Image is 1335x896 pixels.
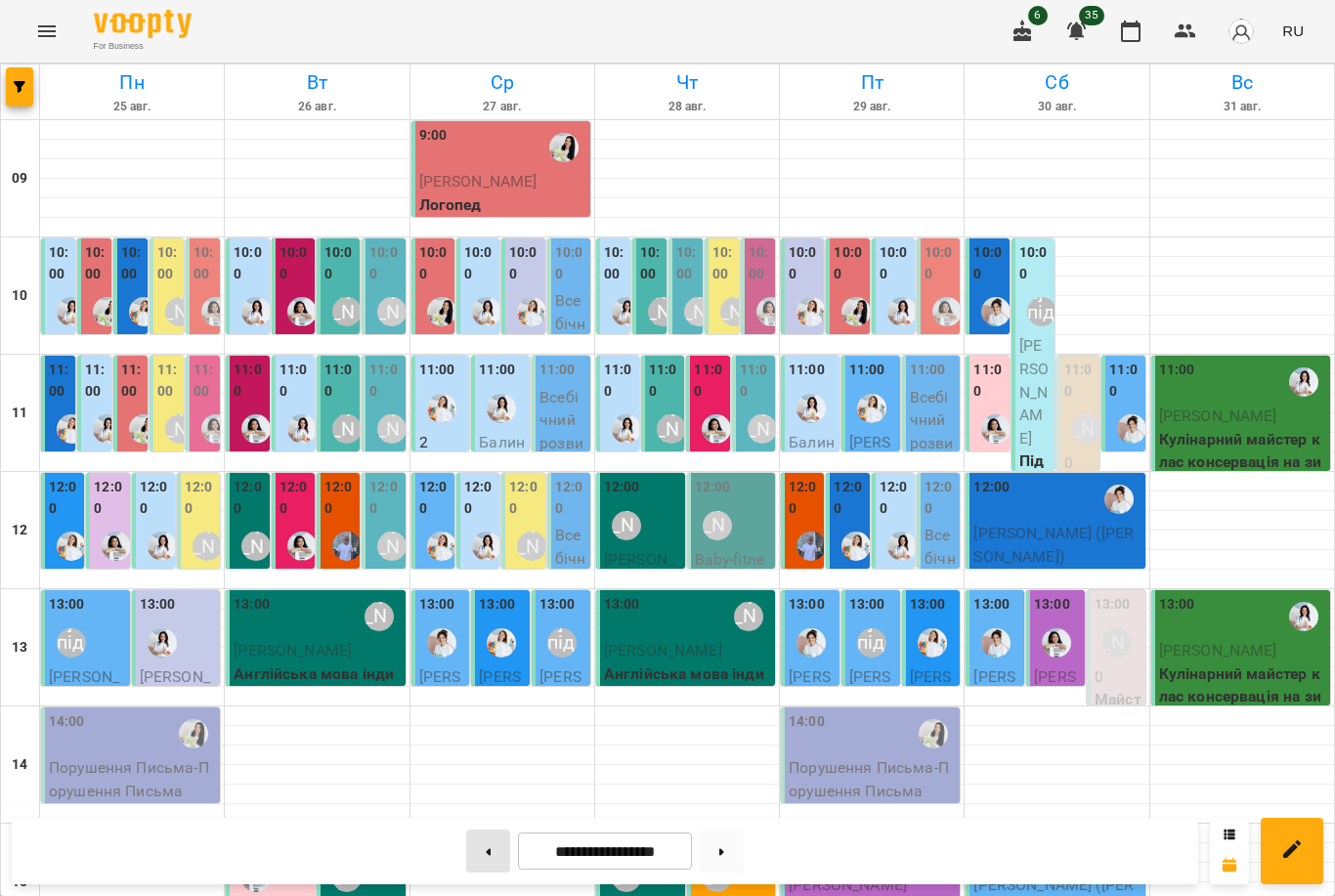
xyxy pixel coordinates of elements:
span: Балинська Мілана [789,433,835,521]
label: 13:00 [419,594,455,616]
label: 12:00 [185,477,216,519]
label: 11:00 [234,360,265,402]
label: 11:00 [49,360,71,402]
h6: 30 авг. [968,98,1145,116]
img: Роксолана [549,133,579,162]
p: Англійська мова індивідуальне [604,662,771,708]
label: 10:00 [509,242,540,284]
div: Міс Анастасія [734,602,763,631]
div: Анна Білан [287,532,317,561]
img: Marco [797,532,826,561]
label: 10:00 [419,242,451,284]
label: 11:00 [849,360,885,381]
span: [PERSON_NAME] [1159,406,1277,425]
label: 10:00 [234,242,265,284]
label: 10:00 [85,242,108,284]
img: avatar_s.png [1227,18,1255,45]
div: Юлія Масющенко [129,297,158,326]
label: 10:00 [157,242,180,284]
img: Роксолана [919,719,948,748]
div: Аліна Арт [165,414,194,444]
img: Каріна [487,394,516,423]
label: 10:00 [464,242,495,284]
label: 11:00 [324,360,356,402]
label: 12:00 [369,477,401,519]
label: 11:00 [910,360,946,381]
div: Юлія Масющенко [517,297,546,326]
img: Анна Білан [102,532,131,561]
img: Юлія Масющенко [487,628,516,658]
div: Анастасія Фітнес [377,532,407,561]
h6: 27 авг. [413,98,591,116]
span: [PERSON_NAME] [140,667,210,709]
div: Роксолана [179,719,208,748]
div: Аліна Арт [1072,414,1101,444]
label: 12:00 [880,477,911,519]
div: Анастасія Фітнес [377,297,407,326]
span: [PERSON_NAME] [1019,336,1049,447]
h6: 09 [12,168,27,190]
div: Аліна Арт [517,532,546,561]
img: Юлія Масющенко [918,628,947,658]
label: 10:00 [555,242,586,284]
label: 12:00 [94,477,125,519]
label: 13:00 [1034,594,1070,616]
p: Порушення Письма - Порушення Письма [789,756,956,802]
img: Роксолана [427,297,456,326]
span: [PERSON_NAME] [419,172,538,191]
label: 13:00 [1159,594,1195,616]
span: [PERSON_NAME] [604,641,722,660]
h6: Вс [1153,67,1331,98]
span: RU [1282,21,1304,41]
label: 11:00 [973,360,1005,402]
p: Всебічний розвиток група - Всебічний розвиток 3-3.5 [910,386,957,617]
label: 10:00 [121,242,144,284]
img: Каріна [612,297,641,326]
img: Іванна [797,628,826,658]
p: Підготовка до школи ПО ВИХІДНИМ [1019,449,1051,680]
label: 12:00 [695,477,731,498]
div: Міс Анастасія [332,414,362,444]
div: Міс Анастасія [657,414,686,444]
p: Всебічний розвиток група - Ранній розвиток 2.5-3 (+) [555,289,586,635]
img: Іванна [427,628,456,658]
img: Роксолана [93,297,122,326]
h6: 11 [12,403,27,424]
img: Каріна [287,414,317,444]
img: Каріна [472,532,501,561]
img: Анна Білан [702,414,731,444]
p: Два роки до школи індивідуальне [973,568,1141,614]
label: 12:00 [834,477,865,519]
h6: Сб [968,67,1145,98]
img: Каріна [93,414,122,444]
label: 13:00 [849,594,885,616]
img: Іванна [981,297,1011,326]
div: Міс Анастасія [332,297,362,326]
label: 11:00 [649,360,680,402]
div: Юлія Масющенко [841,532,871,561]
h6: 26 авг. [228,98,406,116]
div: Анастасія Фітнес [377,414,407,444]
div: Аліна Арт [193,532,222,561]
img: Іванна [1104,485,1134,514]
div: Міс Анастасія [241,532,271,561]
img: Анна Білан [756,297,786,326]
h6: 28 авг. [598,98,776,116]
label: 10:00 [640,242,663,284]
span: [PERSON_NAME] [234,641,352,660]
label: 12:00 [509,477,540,519]
img: Анна Білан [932,297,962,326]
label: 12:00 [280,477,311,519]
p: Кулінарний майстер клас консервація на зиму [1159,428,1326,497]
span: For Business [94,40,192,53]
label: 13:00 [140,594,176,616]
img: Каріна [887,532,917,561]
div: Анна Білан [201,297,231,326]
label: 12:00 [464,477,495,519]
label: 10:00 [49,242,71,284]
